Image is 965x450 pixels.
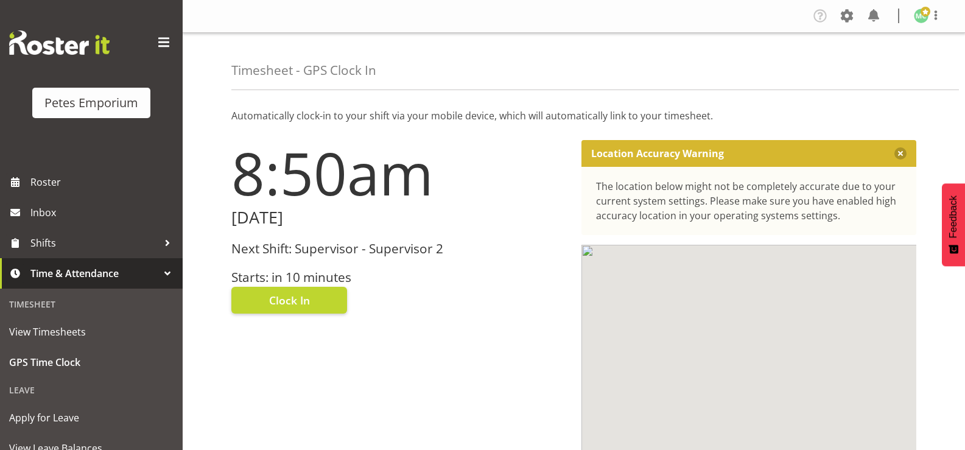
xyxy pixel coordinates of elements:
button: Close message [894,147,907,160]
p: Location Accuracy Warning [591,147,724,160]
span: Feedback [948,195,959,238]
span: Apply for Leave [9,409,174,427]
h4: Timesheet - GPS Clock In [231,63,376,77]
img: Rosterit website logo [9,30,110,55]
img: melissa-cowen2635.jpg [914,9,928,23]
p: Automatically clock-in to your shift via your mobile device, which will automatically link to you... [231,108,916,123]
div: Timesheet [3,292,180,317]
h1: 8:50am [231,140,567,206]
span: View Timesheets [9,323,174,341]
span: Roster [30,173,177,191]
span: Clock In [269,292,310,308]
button: Feedback - Show survey [942,183,965,266]
span: Time & Attendance [30,264,158,283]
div: Leave [3,378,180,403]
h2: [DATE] [231,208,567,227]
a: Apply for Leave [3,403,180,433]
button: Clock In [231,287,347,314]
div: Petes Emporium [44,94,138,112]
a: GPS Time Clock [3,347,180,378]
span: Shifts [30,234,158,252]
span: Inbox [30,203,177,222]
a: View Timesheets [3,317,180,347]
h3: Next Shift: Supervisor - Supervisor 2 [231,242,567,256]
h3: Starts: in 10 minutes [231,270,567,284]
div: The location below might not be completely accurate due to your current system settings. Please m... [596,179,902,223]
span: GPS Time Clock [9,353,174,371]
